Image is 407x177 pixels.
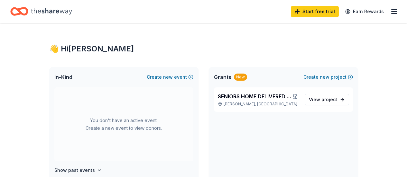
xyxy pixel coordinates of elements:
[49,44,358,54] div: 👋 Hi [PERSON_NAME]
[54,73,72,81] span: In-Kind
[321,97,337,102] span: project
[305,94,349,105] a: View project
[291,6,339,17] a: Start free trial
[218,93,291,100] span: SENIORS HOME DELIVERED MEALS PROGRAM
[147,73,193,81] button: Createnewevent
[341,6,388,17] a: Earn Rewards
[163,73,173,81] span: new
[214,73,231,81] span: Grants
[234,74,247,81] div: New
[218,102,300,107] p: [PERSON_NAME], [GEOGRAPHIC_DATA]
[10,4,72,19] a: Home
[320,73,329,81] span: new
[54,166,95,174] h4: Show past events
[309,96,337,103] span: View
[54,166,102,174] button: Show past events
[54,87,193,161] div: You don't have an active event. Create a new event to view donors.
[303,73,353,81] button: Createnewproject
